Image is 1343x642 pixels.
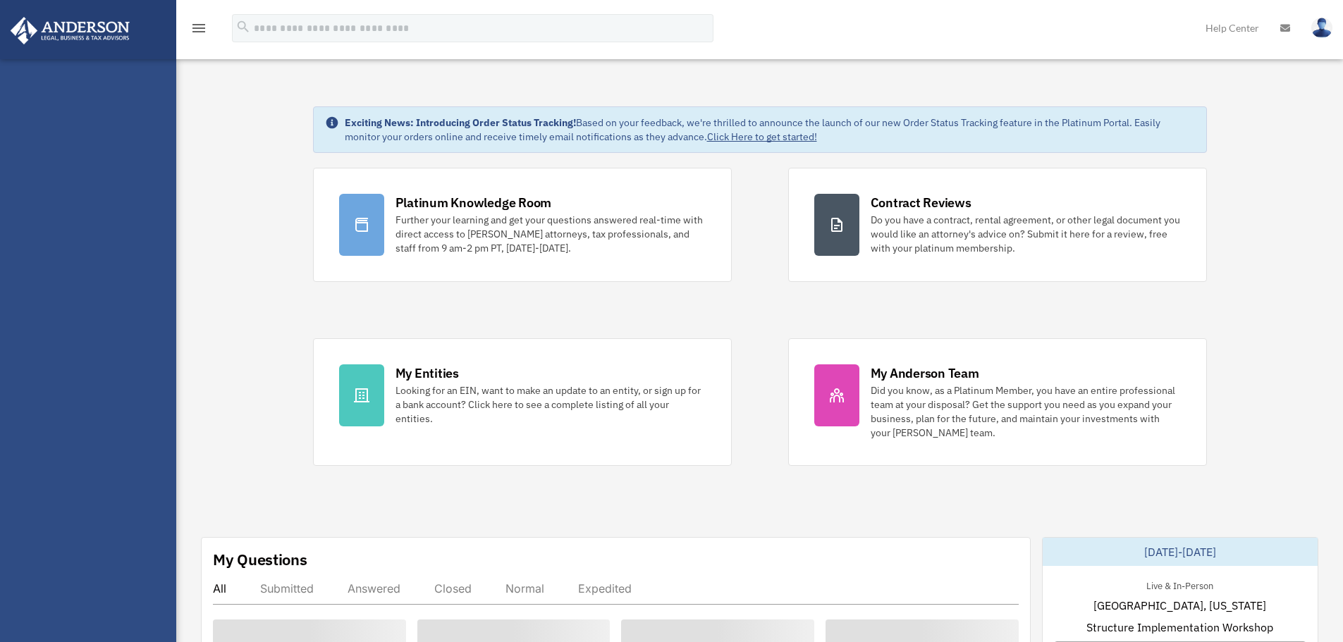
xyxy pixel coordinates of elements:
[190,25,207,37] a: menu
[434,581,472,595] div: Closed
[1135,577,1225,592] div: Live & In-Person
[395,213,706,255] div: Further your learning and get your questions answered real-time with direct access to [PERSON_NAM...
[6,17,134,44] img: Anderson Advisors Platinum Portal
[190,20,207,37] i: menu
[345,116,1195,144] div: Based on your feedback, we're thrilled to announce the launch of our new Order Status Tracking fe...
[871,364,979,382] div: My Anderson Team
[707,130,817,143] a: Click Here to get started!
[235,19,251,35] i: search
[313,168,732,282] a: Platinum Knowledge Room Further your learning and get your questions answered real-time with dire...
[871,383,1181,440] div: Did you know, as a Platinum Member, you have an entire professional team at your disposal? Get th...
[345,116,576,129] strong: Exciting News: Introducing Order Status Tracking!
[788,168,1207,282] a: Contract Reviews Do you have a contract, rental agreement, or other legal document you would like...
[871,194,971,211] div: Contract Reviews
[578,581,632,595] div: Expedited
[1093,597,1266,614] span: [GEOGRAPHIC_DATA], [US_STATE]
[213,581,226,595] div: All
[395,194,552,211] div: Platinum Knowledge Room
[313,338,732,466] a: My Entities Looking for an EIN, want to make an update to an entity, or sign up for a bank accoun...
[395,383,706,426] div: Looking for an EIN, want to make an update to an entity, or sign up for a bank account? Click her...
[395,364,459,382] div: My Entities
[213,549,307,570] div: My Questions
[1311,18,1332,38] img: User Pic
[788,338,1207,466] a: My Anderson Team Did you know, as a Platinum Member, you have an entire professional team at your...
[505,581,544,595] div: Normal
[348,581,400,595] div: Answered
[871,213,1181,255] div: Do you have a contract, rental agreement, or other legal document you would like an attorney's ad...
[260,581,314,595] div: Submitted
[1086,619,1273,636] span: Structure Implementation Workshop
[1043,538,1318,566] div: [DATE]-[DATE]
